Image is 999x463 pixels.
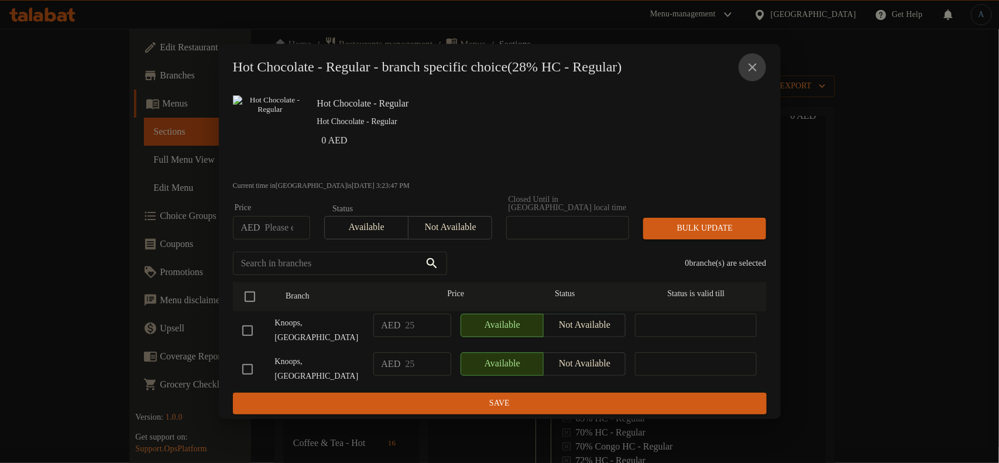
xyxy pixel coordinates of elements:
span: Save [242,396,757,411]
p: AED [382,318,401,332]
h6: 0 AED [322,132,757,149]
button: Save [233,393,767,414]
img: Hot Chocolate - Regular [233,95,308,170]
button: close [739,53,767,81]
span: Status is valid till [635,287,757,301]
p: Current time in [GEOGRAPHIC_DATA] is [DATE] 3:23:47 PM [233,180,767,191]
input: Please enter price [405,352,451,376]
p: 0 branche(s) are selected [685,258,767,269]
p: AED [382,357,401,371]
span: Not available [413,219,488,236]
button: Available [324,216,408,239]
span: Status [504,287,626,301]
span: Available [329,219,404,236]
p: AED [241,221,260,235]
input: Search in branches [233,252,420,275]
input: Please enter price [405,314,451,337]
button: Not available [408,216,492,239]
span: Knoops, [GEOGRAPHIC_DATA] [275,355,364,384]
p: Hot Chocolate - Regular [317,115,757,129]
h6: Hot Chocolate - Regular [317,95,757,112]
span: Knoops, [GEOGRAPHIC_DATA] [275,316,364,345]
button: Bulk update [643,218,766,239]
input: Please enter price [265,216,310,239]
span: Bulk update [653,221,757,236]
h2: Hot Chocolate - Regular - branch specific choice(28% HC - Regular) [233,58,622,77]
span: Price [417,287,495,301]
span: Branch [286,289,407,304]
